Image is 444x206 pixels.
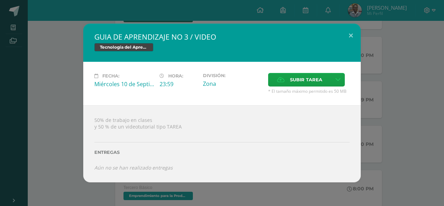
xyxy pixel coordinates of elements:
i: Aún no se han realizado entregas [94,164,173,171]
button: Close (Esc) [341,24,361,47]
span: Fecha: [102,73,119,79]
h2: GUIA DE APRENDIZAJE NO 3 / VIDEO [94,32,350,42]
div: 23:59 [160,80,197,88]
div: Zona [203,80,263,88]
span: Hora: [168,73,183,79]
label: División: [203,73,263,78]
div: Miércoles 10 de Septiembre [94,80,154,88]
label: Entregas [94,150,350,155]
span: * El tamaño máximo permitido es 50 MB [268,88,350,94]
span: Tecnología del Aprendizaje y la Comunicación (TIC) [94,43,153,51]
div: 50% de trabajo en clases y 50 % de un videotutorial tipo TAREA [83,105,361,182]
span: Subir tarea [290,73,322,86]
